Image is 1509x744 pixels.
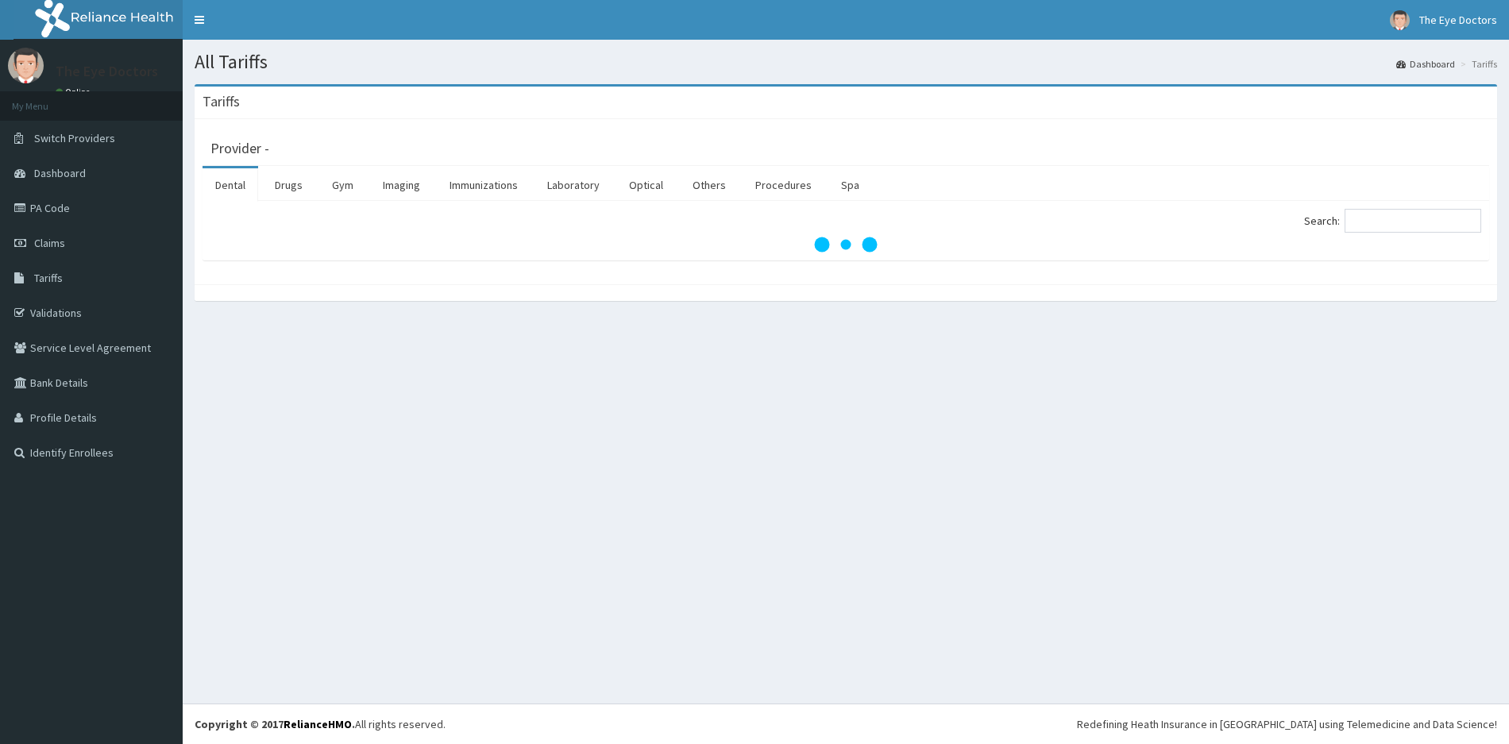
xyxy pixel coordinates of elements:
[616,168,676,202] a: Optical
[1419,13,1497,27] span: The Eye Doctors
[56,64,158,79] p: The Eye Doctors
[284,717,352,731] a: RelianceHMO
[34,236,65,250] span: Claims
[203,94,240,109] h3: Tariffs
[183,704,1509,744] footer: All rights reserved.
[34,271,63,285] span: Tariffs
[370,168,433,202] a: Imaging
[1077,716,1497,732] div: Redefining Heath Insurance in [GEOGRAPHIC_DATA] using Telemedicine and Data Science!
[680,168,739,202] a: Others
[56,87,94,98] a: Online
[34,166,86,180] span: Dashboard
[262,168,315,202] a: Drugs
[195,52,1497,72] h1: All Tariffs
[34,131,115,145] span: Switch Providers
[210,141,269,156] h3: Provider -
[535,168,612,202] a: Laboratory
[203,168,258,202] a: Dental
[437,168,531,202] a: Immunizations
[195,717,355,731] strong: Copyright © 2017 .
[319,168,366,202] a: Gym
[1345,209,1481,233] input: Search:
[1457,57,1497,71] li: Tariffs
[1390,10,1410,30] img: User Image
[1396,57,1455,71] a: Dashboard
[1304,209,1481,233] label: Search:
[814,213,878,276] svg: audio-loading
[828,168,872,202] a: Spa
[8,48,44,83] img: User Image
[743,168,824,202] a: Procedures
